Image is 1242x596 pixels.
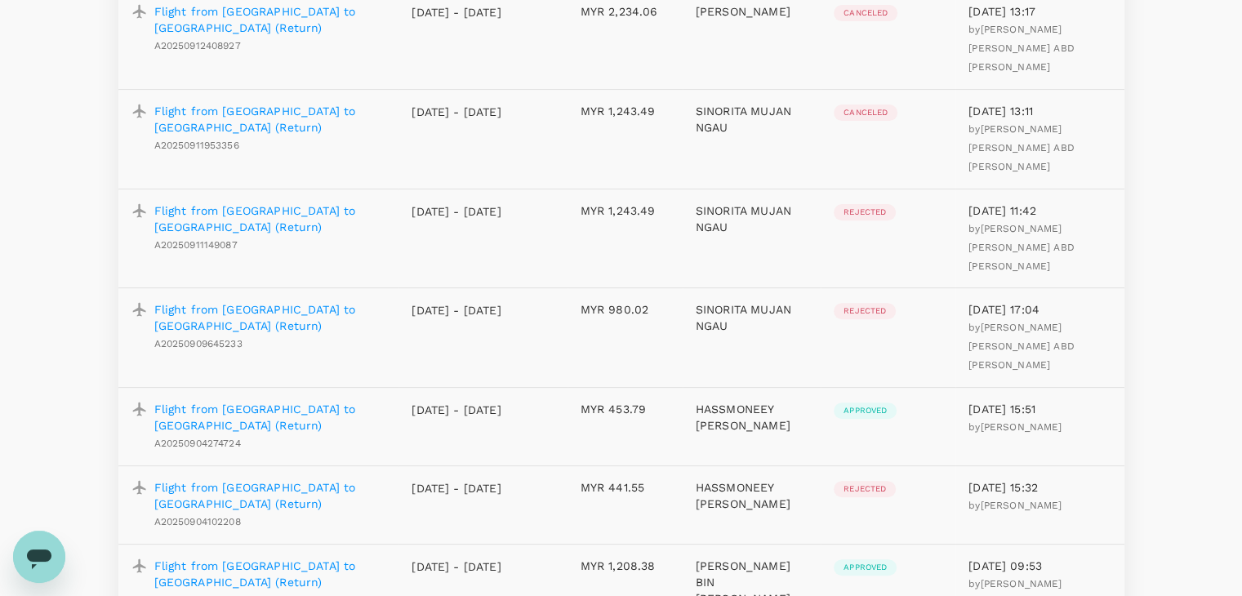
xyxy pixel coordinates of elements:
span: [PERSON_NAME] [980,421,1062,433]
p: HASSMONEEY [PERSON_NAME] [696,479,808,512]
span: by [968,322,1075,371]
span: [PERSON_NAME] [PERSON_NAME] ABD [PERSON_NAME] [968,123,1075,172]
p: [DATE] - [DATE] [412,402,501,418]
span: Rejected [834,305,896,317]
span: [PERSON_NAME] [PERSON_NAME] ABD [PERSON_NAME] [968,24,1075,73]
span: by [968,123,1075,172]
p: [DATE] - [DATE] [412,480,501,496]
p: MYR 1,208.38 [581,558,670,574]
p: SINORITA MUJAN NGAU [696,202,808,235]
span: [PERSON_NAME] [980,500,1062,511]
span: Rejected [834,207,896,218]
a: Flight from [GEOGRAPHIC_DATA] to [GEOGRAPHIC_DATA] (Return) [154,401,386,434]
p: [DATE] 17:04 [968,301,1111,318]
p: [DATE] - [DATE] [412,558,501,575]
span: by [968,421,1062,433]
p: HASSMONEEY [PERSON_NAME] [696,401,808,434]
span: Canceled [834,107,897,118]
span: Approved [834,562,897,573]
a: Flight from [GEOGRAPHIC_DATA] to [GEOGRAPHIC_DATA] (Return) [154,301,386,334]
p: MYR 980.02 [581,301,670,318]
p: [DATE] 15:51 [968,401,1111,417]
span: Approved [834,405,897,416]
p: MYR 453.79 [581,401,670,417]
p: [DATE] 13:17 [968,3,1111,20]
span: A20250912408927 [154,40,241,51]
p: [DATE] 15:32 [968,479,1111,496]
a: Flight from [GEOGRAPHIC_DATA] to [GEOGRAPHIC_DATA] (Return) [154,558,386,590]
p: MYR 441.55 [581,479,670,496]
p: SINORITA MUJAN NGAU [696,103,808,136]
span: A20250911149087 [154,239,238,251]
span: A20250904274724 [154,438,241,449]
p: [DATE] - [DATE] [412,4,501,20]
iframe: Button to launch messaging window [13,531,65,583]
span: by [968,500,1062,511]
a: Flight from [GEOGRAPHIC_DATA] to [GEOGRAPHIC_DATA] (Return) [154,3,386,36]
span: [PERSON_NAME] [PERSON_NAME] ABD [PERSON_NAME] [968,223,1075,272]
span: by [968,223,1075,272]
a: Flight from [GEOGRAPHIC_DATA] to [GEOGRAPHIC_DATA] (Return) [154,103,386,136]
p: MYR 1,243.49 [581,103,670,119]
span: Canceled [834,7,897,19]
a: Flight from [GEOGRAPHIC_DATA] to [GEOGRAPHIC_DATA] (Return) [154,479,386,512]
p: MYR 1,243.49 [581,202,670,219]
a: Flight from [GEOGRAPHIC_DATA] to [GEOGRAPHIC_DATA] (Return) [154,202,386,235]
p: SINORITA MUJAN NGAU [696,301,808,334]
span: A20250909645233 [154,338,243,349]
p: [DATE] 09:53 [968,558,1111,574]
p: [DATE] - [DATE] [412,302,501,318]
p: [DATE] - [DATE] [412,104,501,120]
p: MYR 2,234.06 [581,3,670,20]
span: Rejected [834,483,896,495]
p: [DATE] 11:42 [968,202,1111,219]
p: [DATE] - [DATE] [412,203,501,220]
span: A20250904102208 [154,516,241,527]
span: by [968,24,1075,73]
span: [PERSON_NAME] [PERSON_NAME] ABD [PERSON_NAME] [968,322,1075,371]
p: [DATE] 13:11 [968,103,1111,119]
p: [PERSON_NAME] [696,3,808,20]
span: A20250911953356 [154,140,239,151]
